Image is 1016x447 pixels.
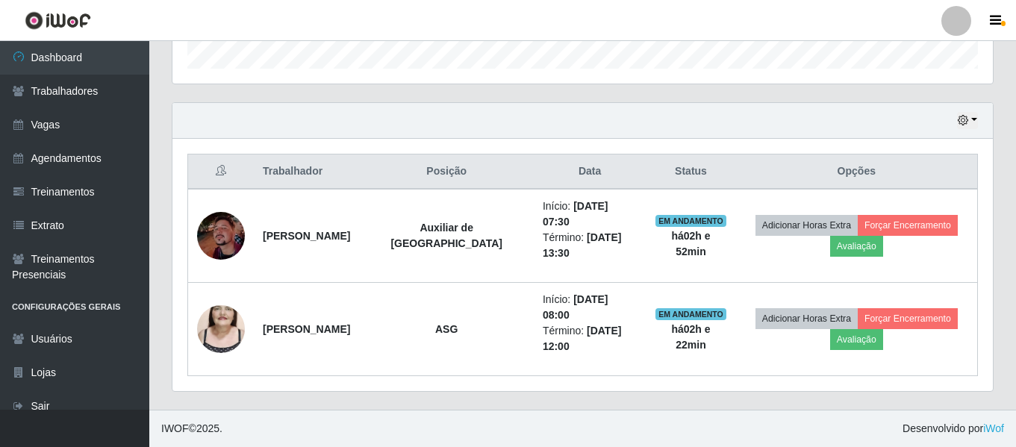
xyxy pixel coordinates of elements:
strong: ASG [435,323,458,335]
img: 1745854264697.jpeg [197,287,245,372]
span: EM ANDAMENTO [655,215,726,227]
img: CoreUI Logo [25,11,91,30]
strong: [PERSON_NAME] [263,323,350,335]
strong: [PERSON_NAME] [263,230,350,242]
strong: há 02 h e 52 min [671,230,710,257]
time: [DATE] 08:00 [543,293,608,321]
th: Opções [736,154,978,190]
th: Data [534,154,646,190]
time: [DATE] 07:30 [543,200,608,228]
span: EM ANDAMENTO [655,308,726,320]
th: Posição [359,154,533,190]
strong: Auxiliar de [GEOGRAPHIC_DATA] [390,222,502,249]
img: 1726241705865.jpeg [197,212,245,260]
button: Avaliação [830,236,883,257]
span: IWOF [161,422,189,434]
button: Forçar Encerramento [858,308,958,329]
a: iWof [983,422,1004,434]
span: Desenvolvido por [903,421,1004,437]
strong: há 02 h e 22 min [671,323,710,351]
th: Trabalhador [254,154,359,190]
th: Status [646,154,735,190]
button: Avaliação [830,329,883,350]
li: Início: [543,199,638,230]
li: Início: [543,292,638,323]
li: Término: [543,230,638,261]
li: Término: [543,323,638,354]
button: Adicionar Horas Extra [755,215,858,236]
button: Forçar Encerramento [858,215,958,236]
span: © 2025 . [161,421,222,437]
button: Adicionar Horas Extra [755,308,858,329]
